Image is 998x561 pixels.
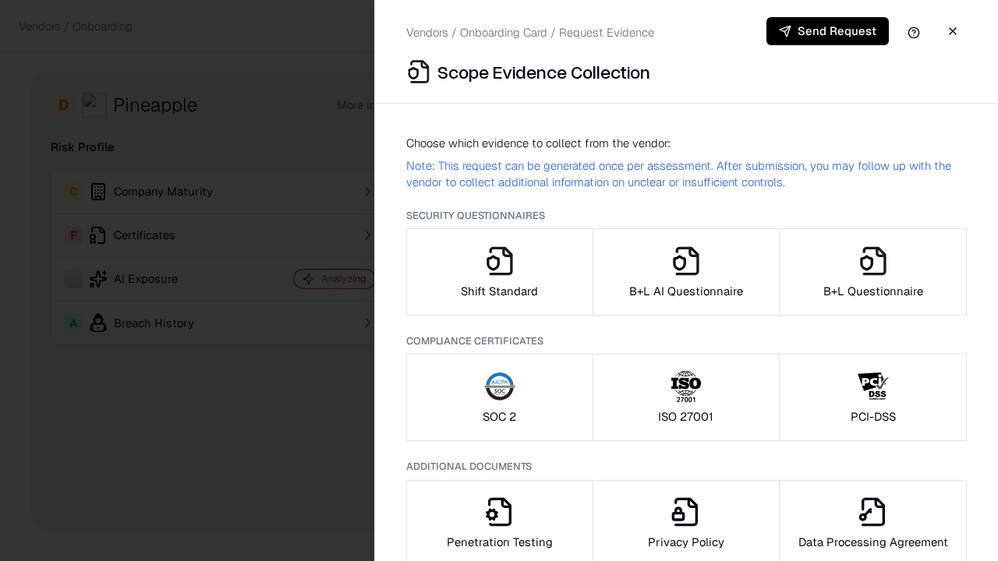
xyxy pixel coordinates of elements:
p: Security Questionnaires [406,209,967,222]
p: Compliance Certificates [406,334,967,348]
button: ISO 27001 [593,354,780,441]
p: ISO 27001 [658,408,713,425]
p: B+L AI Questionnaire [629,283,743,299]
p: Scope Evidence Collection [437,59,650,84]
p: PCI-DSS [851,408,896,425]
p: Choose which evidence to collect from the vendor: [406,135,967,151]
p: Penetration Testing [447,534,553,550]
p: B+L Questionnaire [823,283,923,299]
button: Shift Standard [406,228,593,316]
p: Privacy Policy [648,534,724,550]
p: Shift Standard [461,283,538,299]
p: Additional Documents [406,460,967,473]
button: B+L AI Questionnaire [593,228,780,316]
button: B+L Questionnaire [779,228,967,316]
button: SOC 2 [406,354,593,441]
p: Note: This request can be generated once per assessment. After submission, you may follow up with... [406,157,967,190]
p: SOC 2 [483,408,516,425]
p: Vendors / Onboarding Card / Request Evidence [406,24,654,41]
button: PCI-DSS [779,354,967,441]
p: Data Processing Agreement [798,534,948,550]
button: Send Request [766,17,889,45]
